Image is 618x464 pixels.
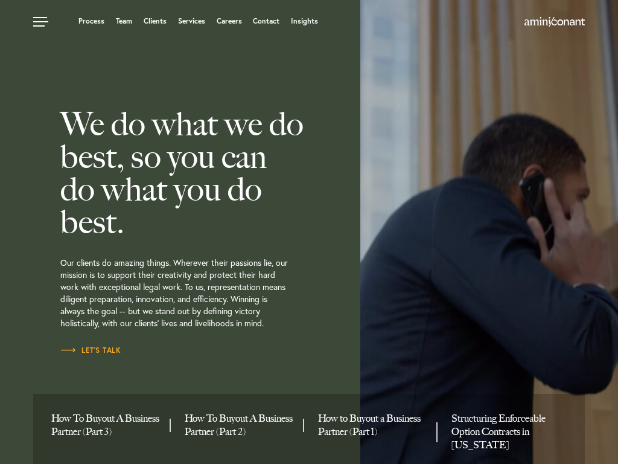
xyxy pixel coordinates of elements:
a: How To Buyout A Business Partner (Part 3) [51,412,161,439]
a: Insights [291,18,318,25]
p: Our clients do amazing things. Wherever their passions lie, our mission is to support their creat... [60,239,351,344]
a: Process [78,18,104,25]
a: Contact [253,18,279,25]
a: How To Buyout A Business Partner (Part 2) [185,412,294,439]
img: Amini & Conant [524,17,585,27]
a: Structuring Enforceable Option Contracts in Texas [451,412,561,452]
a: Let’s Talk [60,344,121,356]
a: Team [116,18,132,25]
a: How to Buyout a Business Partner (Part 1) [318,412,427,439]
a: Services [178,18,205,25]
span: Let’s Talk [60,347,121,354]
h2: We do what we do best, so you can do what you do best. [60,108,351,239]
a: Clients [144,18,167,25]
a: Careers [217,18,242,25]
